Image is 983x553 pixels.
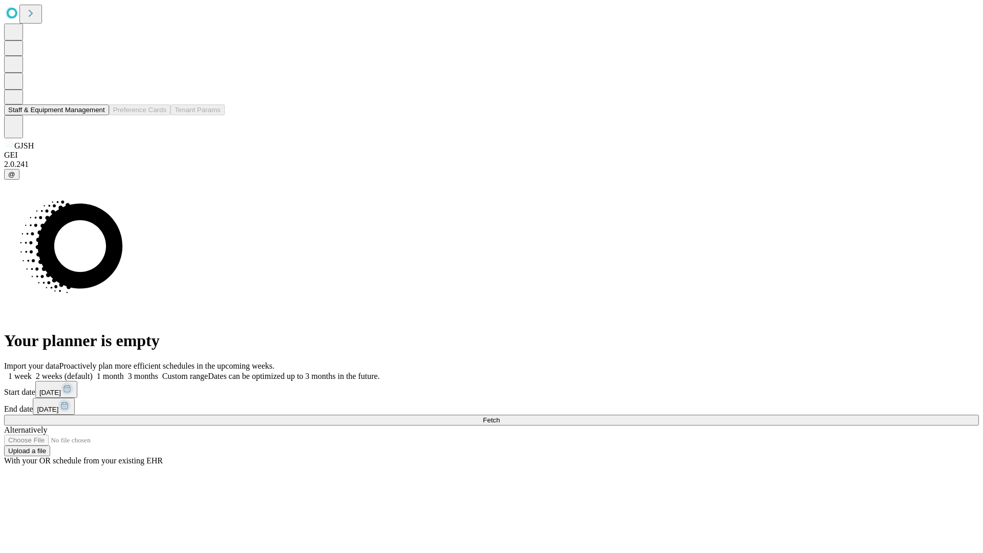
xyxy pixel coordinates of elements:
button: @ [4,169,19,180]
span: 3 months [128,372,158,380]
button: [DATE] [35,381,77,398]
div: End date [4,398,979,415]
span: Fetch [483,416,500,424]
span: Dates can be optimized up to 3 months in the future. [208,372,379,380]
button: Upload a file [4,445,50,456]
span: 1 month [97,372,124,380]
h1: Your planner is empty [4,331,979,350]
div: GEI [4,151,979,160]
span: 2 weeks (default) [36,372,93,380]
span: Custom range [162,372,208,380]
span: GJSH [14,141,34,150]
span: Alternatively [4,426,47,434]
span: With your OR schedule from your existing EHR [4,456,163,465]
div: Start date [4,381,979,398]
span: Proactively plan more efficient schedules in the upcoming weeks. [59,361,274,370]
button: Staff & Equipment Management [4,104,109,115]
button: Fetch [4,415,979,426]
span: 1 week [8,372,32,380]
span: [DATE] [37,406,58,413]
button: [DATE] [33,398,75,415]
div: 2.0.241 [4,160,979,169]
span: @ [8,171,15,178]
button: Preference Cards [109,104,170,115]
span: Import your data [4,361,59,370]
button: Tenant Params [170,104,225,115]
span: [DATE] [39,389,61,396]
